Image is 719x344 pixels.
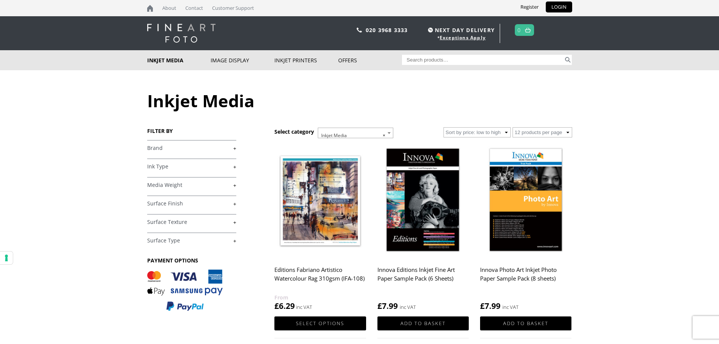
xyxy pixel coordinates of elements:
[318,128,393,138] span: Inkjet Media
[366,26,408,34] a: 020 3968 3333
[563,55,572,65] button: Search
[274,316,366,330] a: Select options for “Editions Fabriano Artistico Watercolour Rag 310gsm (IFA-108)”
[274,143,366,312] a: Editions Fabriano Artistico Watercolour Rag 310gsm (IFA-108) £6.29
[147,237,236,244] a: +
[402,55,563,65] input: Search products…
[147,196,236,211] h4: Surface Finish
[274,128,314,135] h3: Select category
[147,127,236,134] h3: FILTER BY
[147,140,236,155] h4: Brand
[377,263,469,293] h2: Innova Editions Inkjet Fine Art Paper Sample Pack (6 Sheets)
[318,128,393,143] span: Inkjet Media
[480,301,500,311] bdi: 7.99
[147,89,572,112] h1: Inkjet Media
[147,270,223,312] img: PAYMENT OPTIONS
[480,301,485,311] span: £
[502,303,519,312] strong: inc VAT
[377,143,469,312] a: Innova Editions Inkjet Fine Art Paper Sample Pack (6 Sheets) £7.99 inc VAT
[480,263,571,293] h2: Innova Photo Art Inkjet Photo Paper Sample Pack (8 sheets)
[480,143,571,258] img: Innova Photo Art Inkjet Photo Paper Sample Pack (8 sheets)
[147,219,236,226] a: +
[377,301,382,311] span: £
[147,214,236,229] h4: Surface Texture
[525,28,531,32] img: basket.svg
[147,177,236,192] h4: Media Weight
[338,50,402,70] a: Offers
[147,200,236,207] a: +
[147,50,211,70] a: Inkjet Media
[480,143,571,312] a: Innova Photo Art Inkjet Photo Paper Sample Pack (8 sheets) £7.99 inc VAT
[428,28,433,32] img: time.svg
[377,301,398,311] bdi: 7.99
[147,24,216,43] img: logo-white.svg
[147,159,236,174] h4: Ink Type
[274,301,279,311] span: £
[274,50,338,70] a: Inkjet Printers
[274,263,366,293] h2: Editions Fabriano Artistico Watercolour Rag 310gsm (IFA-108)
[400,303,416,312] strong: inc VAT
[147,233,236,248] h4: Surface Type
[147,163,236,170] a: +
[147,145,236,152] a: +
[426,26,495,34] span: NEXT DAY DELIVERY
[274,301,295,311] bdi: 6.29
[440,34,486,41] a: Exceptions Apply
[383,130,385,141] span: ×
[480,316,571,330] a: Add to basket: “Innova Photo Art Inkjet Photo Paper Sample Pack (8 sheets)”
[546,2,572,12] a: LOGIN
[357,28,362,32] img: phone.svg
[517,25,521,35] a: 0
[211,50,274,70] a: Image Display
[377,143,469,258] img: Innova Editions Inkjet Fine Art Paper Sample Pack (6 Sheets)
[147,257,236,264] h3: PAYMENT OPTIONS
[147,182,236,189] a: +
[515,2,544,12] a: Register
[377,316,469,330] a: Add to basket: “Innova Editions Inkjet Fine Art Paper Sample Pack (6 Sheets)”
[443,127,511,137] select: Shop order
[274,143,366,258] img: Editions Fabriano Artistico Watercolour Rag 310gsm (IFA-108)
